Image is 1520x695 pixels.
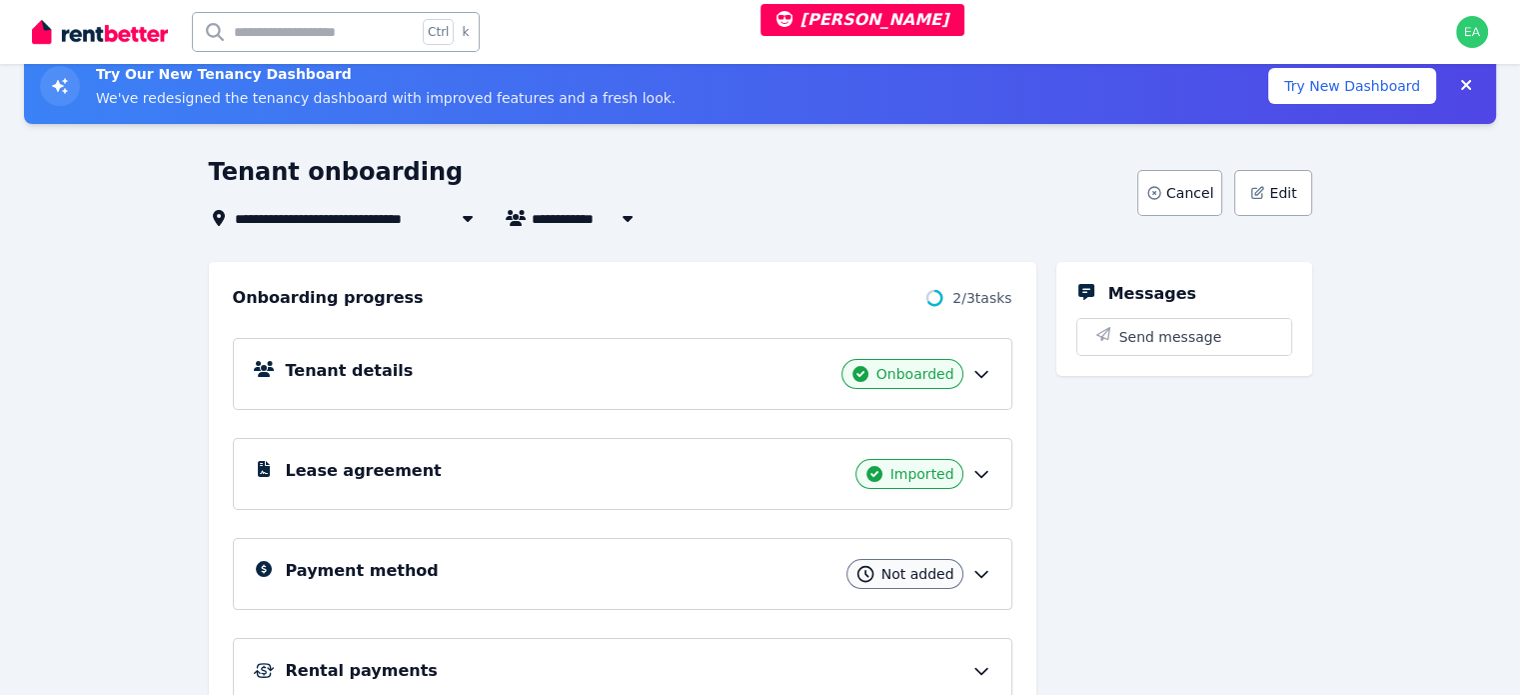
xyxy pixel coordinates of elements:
span: Onboarded [876,364,954,384]
h2: Onboarding progress [233,286,424,310]
div: Try New Tenancy Dashboard [24,48,1496,124]
button: Send message [1077,319,1291,355]
button: Cancel [1137,170,1222,216]
span: Edit [1269,183,1296,203]
span: Cancel [1166,183,1213,203]
h5: Rental payments [286,659,438,683]
span: [PERSON_NAME] [776,10,949,29]
h5: Messages [1108,282,1196,306]
p: We've redesigned the tenancy dashboard with improved features and a fresh look. [96,88,676,108]
img: earl@rentbetter.com.au [1456,16,1488,48]
button: Try New Dashboard [1268,68,1436,104]
img: RentBetter [32,17,168,47]
span: Not added [881,564,954,584]
h1: Tenant onboarding [209,156,464,188]
h5: Lease agreement [286,459,442,483]
h5: Payment method [286,559,439,583]
span: k [462,24,469,40]
span: Send message [1119,327,1222,347]
button: Collapse banner [1452,70,1480,102]
img: Rental Payments [254,663,274,678]
span: 2 / 3 tasks [952,288,1011,308]
button: Edit [1234,170,1311,216]
span: Ctrl [423,19,454,45]
h3: Try Our New Tenancy Dashboard [96,64,676,84]
h5: Tenant details [286,359,414,383]
span: Imported [890,464,954,484]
